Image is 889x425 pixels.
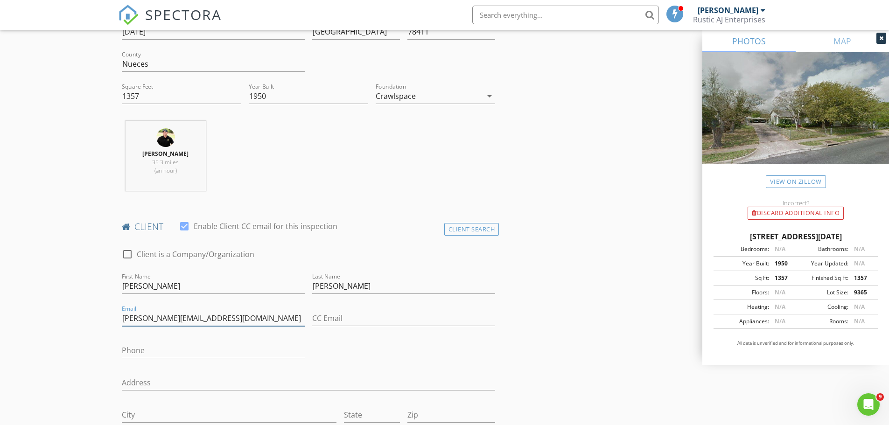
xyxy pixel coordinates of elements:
div: Heating: [716,303,769,311]
img: streetview [702,52,889,187]
span: (an hour) [154,167,177,174]
iframe: Intercom live chat [857,393,880,416]
span: N/A [775,288,785,296]
div: Year Built: [716,259,769,268]
span: 9 [876,393,884,401]
span: N/A [854,317,865,325]
div: 1357 [848,274,875,282]
span: SPECTORA [145,5,222,24]
div: Crawlspace [376,92,416,100]
input: Search everything... [472,6,659,24]
h4: client [122,221,496,233]
a: View on Zillow [766,175,826,188]
span: N/A [775,245,785,253]
div: 1950 [769,259,796,268]
span: N/A [854,259,865,267]
img: The Best Home Inspection Software - Spectora [118,5,139,25]
p: All data is unverified and for informational purposes only. [714,340,878,347]
span: N/A [854,303,865,311]
a: SPECTORA [118,13,222,32]
div: 9365 [848,288,875,297]
a: MAP [796,30,889,52]
div: Appliances: [716,317,769,326]
div: Cooling: [796,303,848,311]
label: Client is a Company/Organization [137,250,254,259]
div: Floors: [716,288,769,297]
div: Incorrect? [702,199,889,207]
span: N/A [775,303,785,311]
div: Rustic AJ Enterprises [693,15,765,24]
div: Sq Ft: [716,274,769,282]
label: Enable Client CC email for this inspection [194,222,337,231]
div: Rooms: [796,317,848,326]
div: Discard Additional info [748,207,844,220]
span: 35.3 miles [152,158,179,166]
div: Client Search [444,223,499,236]
img: _i1a1818_pps.jpg [156,128,175,147]
div: Finished Sq Ft: [796,274,848,282]
a: PHOTOS [702,30,796,52]
div: [PERSON_NAME] [698,6,758,15]
div: [STREET_ADDRESS][DATE] [714,231,878,242]
i: arrow_drop_down [484,91,495,102]
div: Lot Size: [796,288,848,297]
div: Year Updated: [796,259,848,268]
div: Bathrooms: [796,245,848,253]
span: N/A [854,245,865,253]
div: Bedrooms: [716,245,769,253]
div: 1357 [769,274,796,282]
strong: [PERSON_NAME] [142,150,189,158]
span: N/A [775,317,785,325]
